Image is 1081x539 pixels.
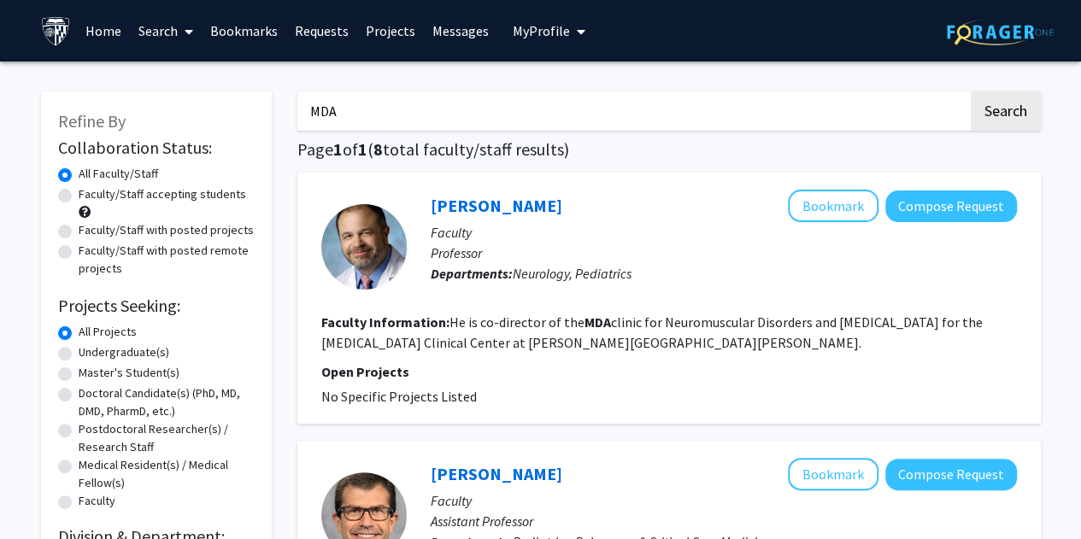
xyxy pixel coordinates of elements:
a: Projects [357,1,424,61]
b: Departments: [431,265,513,282]
h2: Projects Seeking: [58,296,255,316]
label: Undergraduate(s) [79,343,169,361]
b: MDA [585,313,611,331]
h2: Collaboration Status: [58,138,255,158]
p: Faculty [431,222,1017,243]
p: Assistant Professor [431,511,1017,531]
img: ForagerOne Logo [947,19,1054,45]
p: Faculty [431,490,1017,511]
button: Compose Request to Tom Crawford [885,190,1017,222]
input: Search Keywords [297,91,968,131]
label: Master's Student(s) [79,364,179,382]
label: Doctoral Candidate(s) (PhD, MD, DMD, PharmD, etc.) [79,384,255,420]
label: Faculty/Staff with posted remote projects [79,242,255,278]
span: 1 [333,138,343,160]
label: Medical Resident(s) / Medical Fellow(s) [79,456,255,492]
img: Johns Hopkins University Logo [41,16,71,46]
a: Search [130,1,202,61]
a: [PERSON_NAME] [431,195,562,216]
button: Compose Request to Nicholas Jabre [885,459,1017,490]
a: Bookmarks [202,1,286,61]
button: Add Nicholas Jabre to Bookmarks [788,458,878,490]
span: 1 [358,138,367,160]
span: 8 [373,138,383,160]
b: Faculty Information: [321,313,449,331]
label: All Projects [79,323,137,341]
a: Home [77,1,130,61]
h1: Page of ( total faculty/staff results) [297,139,1041,160]
label: All Faculty/Staff [79,165,158,183]
p: Open Projects [321,361,1017,382]
a: Requests [286,1,357,61]
span: Neurology, Pediatrics [513,265,632,282]
span: Refine By [58,110,126,132]
span: My Profile [513,22,570,39]
iframe: Chat [13,462,73,526]
label: Faculty/Staff with posted projects [79,221,254,239]
span: No Specific Projects Listed [321,388,477,405]
fg-read-more: He is co-director of the clinic for Neuromuscular Disorders and [MEDICAL_DATA] for the [MEDICAL_D... [321,313,983,351]
label: Postdoctoral Researcher(s) / Research Staff [79,420,255,456]
label: Faculty [79,492,115,510]
button: Search [971,91,1041,131]
p: Professor [431,243,1017,263]
label: Faculty/Staff accepting students [79,185,246,203]
a: [PERSON_NAME] [431,463,562,484]
button: Add Tom Crawford to Bookmarks [788,190,878,222]
a: Messages [424,1,497,61]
